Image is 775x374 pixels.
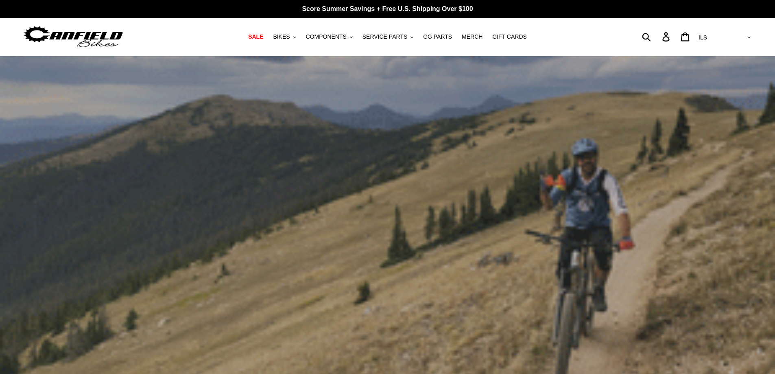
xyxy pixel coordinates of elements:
[362,33,407,40] span: SERVICE PARTS
[248,33,263,40] span: SALE
[423,33,452,40] span: GG PARTS
[419,31,456,42] a: GG PARTS
[488,31,531,42] a: GIFT CARDS
[306,33,347,40] span: COMPONENTS
[492,33,527,40] span: GIFT CARDS
[244,31,267,42] a: SALE
[462,33,482,40] span: MERCH
[358,31,417,42] button: SERVICE PARTS
[302,31,357,42] button: COMPONENTS
[269,31,300,42] button: BIKES
[458,31,487,42] a: MERCH
[22,24,124,50] img: Canfield Bikes
[646,28,667,46] input: Search
[273,33,290,40] span: BIKES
